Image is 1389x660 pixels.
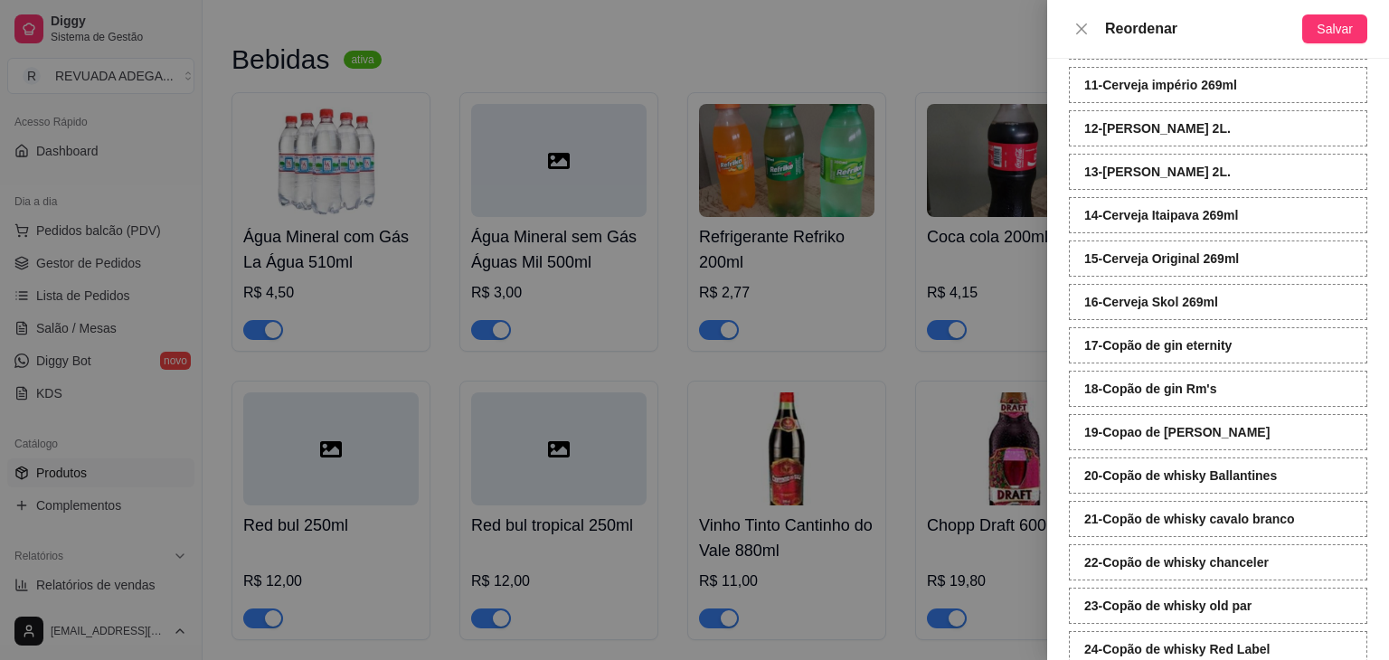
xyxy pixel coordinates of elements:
strong: 23 - Copão de whisky old par [1084,599,1252,613]
span: close [1074,22,1089,36]
strong: 24 - Copão de whisky Red Label [1084,642,1270,656]
button: Close [1069,21,1094,38]
strong: 12 - [PERSON_NAME] 2L. [1084,121,1231,136]
strong: 18 - Copão de gin Rm's [1084,382,1216,396]
strong: 17 - Copão de gin eternity [1084,338,1232,353]
strong: 19 - Copao de [PERSON_NAME] [1084,425,1270,439]
span: Salvar [1317,19,1353,39]
strong: 21 - Copão de whisky cavalo branco [1084,512,1295,526]
strong: 14 - Cerveja Itaipava 269ml [1084,208,1238,222]
strong: 20 - Copão de whisky Ballantines [1084,468,1277,483]
div: Reordenar [1105,18,1302,40]
button: Salvar [1302,14,1367,43]
strong: 22 - Copão de whisky chanceler [1084,555,1269,570]
strong: 13 - [PERSON_NAME] 2L. [1084,165,1231,179]
strong: 15 - Cerveja Original 269ml [1084,251,1239,266]
strong: 16 - Cerveja Skol 269ml [1084,295,1218,309]
strong: 11 - Cerveja império 269ml [1084,78,1237,92]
